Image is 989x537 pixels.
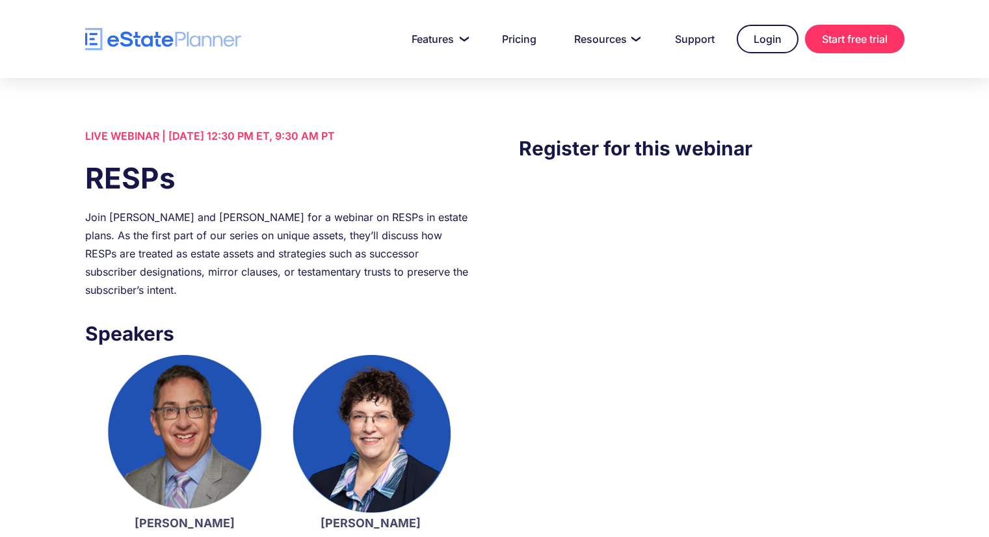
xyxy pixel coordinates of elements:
[805,25,904,53] a: Start free trial
[135,516,235,530] strong: [PERSON_NAME]
[321,516,421,530] strong: [PERSON_NAME]
[519,133,904,163] h3: Register for this webinar
[659,26,730,52] a: Support
[85,28,241,51] a: home
[85,208,470,299] div: Join [PERSON_NAME] and [PERSON_NAME] for a webinar on RESPs in estate plans. As the first part of...
[85,319,470,348] h3: Speakers
[559,26,653,52] a: Resources
[85,158,470,198] h1: RESPs
[519,189,904,422] iframe: Form 0
[85,127,470,145] div: LIVE WEBINAR | [DATE] 12:30 PM ET, 9:30 AM PT
[396,26,480,52] a: Features
[737,25,798,53] a: Login
[486,26,552,52] a: Pricing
